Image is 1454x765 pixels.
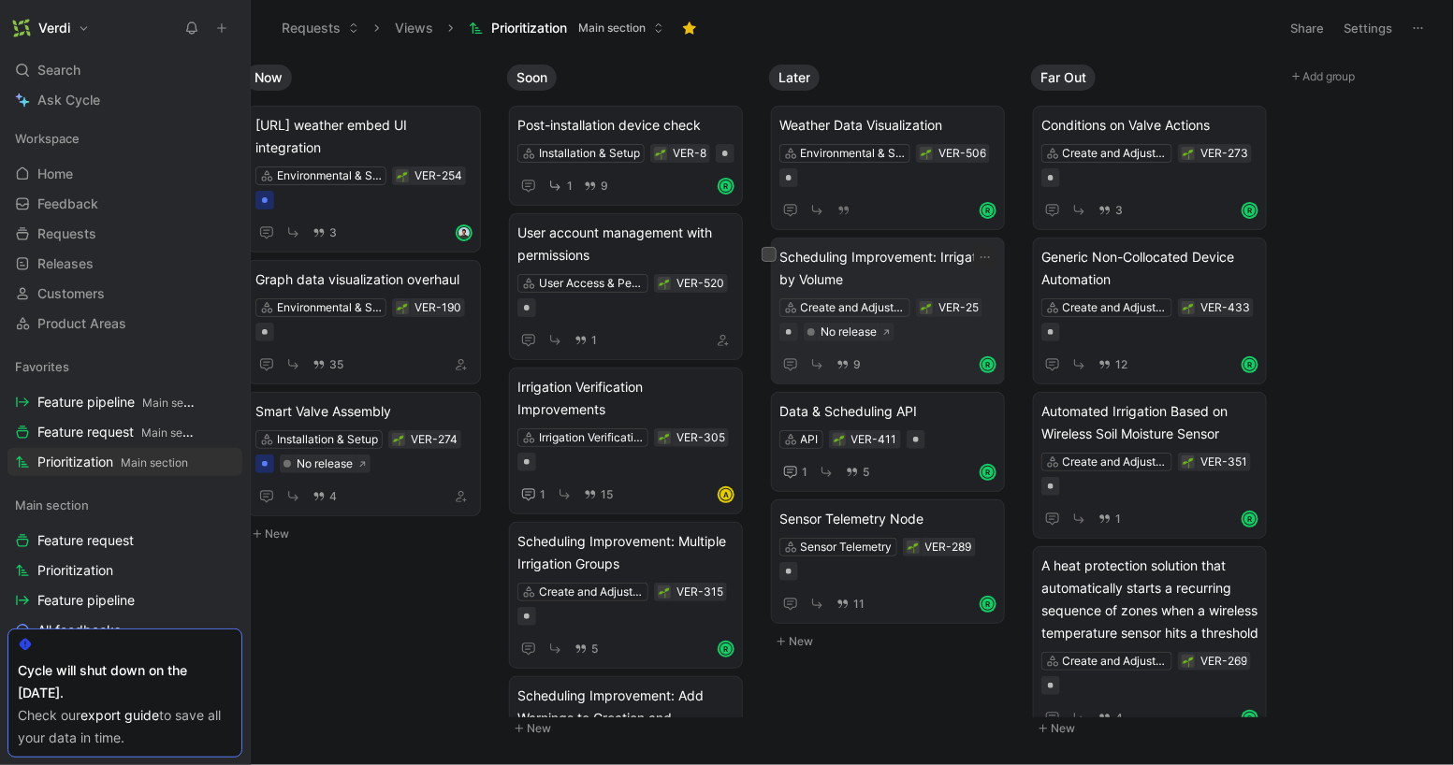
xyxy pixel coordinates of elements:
[15,129,80,148] span: Workspace
[1282,15,1332,41] button: Share
[7,388,242,416] a: Feature pipelineMain section
[1200,144,1248,163] div: VER-273
[38,20,70,36] h1: Verdi
[920,301,933,314] div: 🌱
[676,274,724,293] div: VER-520
[676,428,725,447] div: VER-305
[1063,652,1168,671] div: Create and Adjust Irrigation Schedules
[853,599,865,610] span: 11
[938,144,986,163] div: VER-506
[1182,147,1195,160] div: 🌱
[15,496,89,514] span: Main section
[1200,453,1247,471] div: VER-351
[309,223,341,243] button: 3
[458,226,471,239] img: avatar
[507,717,754,740] button: New
[1115,513,1121,525] span: 1
[676,583,723,601] div: VER-315
[7,280,242,308] a: Customers
[601,180,608,192] span: 9
[907,541,920,554] button: 🌱
[329,227,337,238] span: 3
[396,301,409,314] div: 🌱
[37,314,126,333] span: Product Areas
[7,160,242,188] a: Home
[920,147,933,160] button: 🌱
[517,484,549,506] button: 1
[833,433,846,446] button: 🌱
[414,298,461,317] div: VER-190
[981,204,995,217] div: R
[121,455,188,469] span: Main section
[7,124,242,152] div: Workspace
[571,639,602,659] button: 5
[141,426,209,440] span: Main section
[509,106,743,206] a: Post-installation device checkInstallation & Setup19R
[591,335,597,346] span: 1
[517,530,734,575] span: Scheduling Improvement: Multiple Irrigation Groups
[658,277,671,290] button: 🌱
[1063,298,1168,317] div: Create and Adjust Irrigation Schedules
[720,180,733,193] div: R
[1033,106,1267,230] a: Conditions on Valve ActionsCreate and Adjust Irrigation Schedules3R
[507,65,557,91] button: Soon
[277,298,382,317] div: Environmental & Soil Moisture Data
[7,250,242,278] a: Releases
[1115,713,1123,724] span: 4
[392,433,405,446] button: 🌱
[779,508,996,530] span: Sensor Telemetry Node
[779,400,996,423] span: Data & Scheduling API
[1200,298,1250,317] div: VER-433
[539,144,640,163] div: Installation & Setup
[37,254,94,273] span: Releases
[771,106,1005,230] a: Weather Data VisualizationEnvironmental & Soil Moisture DataR
[659,279,670,290] img: 🌱
[37,423,196,442] span: Feature request
[329,359,343,370] span: 35
[1182,455,1195,469] div: 🌱
[921,303,932,314] img: 🌱
[37,453,188,472] span: Prioritization
[801,430,819,449] div: API
[37,284,105,303] span: Customers
[247,392,481,516] a: Smart Valve AssemblyInstallation & Setup4
[245,65,292,91] button: Now
[1243,712,1257,725] div: R
[769,65,820,91] button: Later
[778,68,810,87] span: Later
[654,147,667,160] button: 🌱
[500,56,762,749] div: SoonNew
[7,616,242,644] a: All feedbacks
[1040,68,1086,87] span: Far Out
[1041,114,1258,137] span: Conditions on Valve Actions
[277,166,382,185] div: Environmental & Soil Moisture Data
[397,171,408,182] img: 🌱
[539,274,644,293] div: User Access & Permissions
[517,222,734,267] span: User account management with permissions
[1041,555,1258,644] span: A heat protection solution that automatically starts a recurring sequence of zones when a wireles...
[37,621,121,640] span: All feedbacks
[601,489,613,500] span: 15
[834,435,845,446] img: 🌱
[1243,512,1257,526] div: R
[277,430,378,449] div: Installation & Setup
[779,246,996,291] span: Scheduling Improvement: Irrigation by Volume
[255,400,473,423] span: Smart Valve Assembly
[567,180,573,192] span: 1
[921,149,932,160] img: 🌱
[509,522,743,669] a: Scheduling Improvement: Multiple Irrigation GroupsCreate and Adjust Irrigation Schedules5R
[1182,655,1195,668] button: 🌱
[238,56,500,555] div: NowNew
[833,594,868,614] button: 11
[80,707,159,723] a: export guide
[720,642,733,656] div: R
[925,538,972,556] div: VER-289
[779,461,811,484] button: 1
[414,166,462,185] div: VER-254
[37,195,98,213] span: Feedback
[7,15,95,41] button: VerdiVerdi
[1033,392,1267,539] a: Automated Irrigation Based on Wireless Soil Moisture SensorCreate and Adjust Irrigation Schedules1R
